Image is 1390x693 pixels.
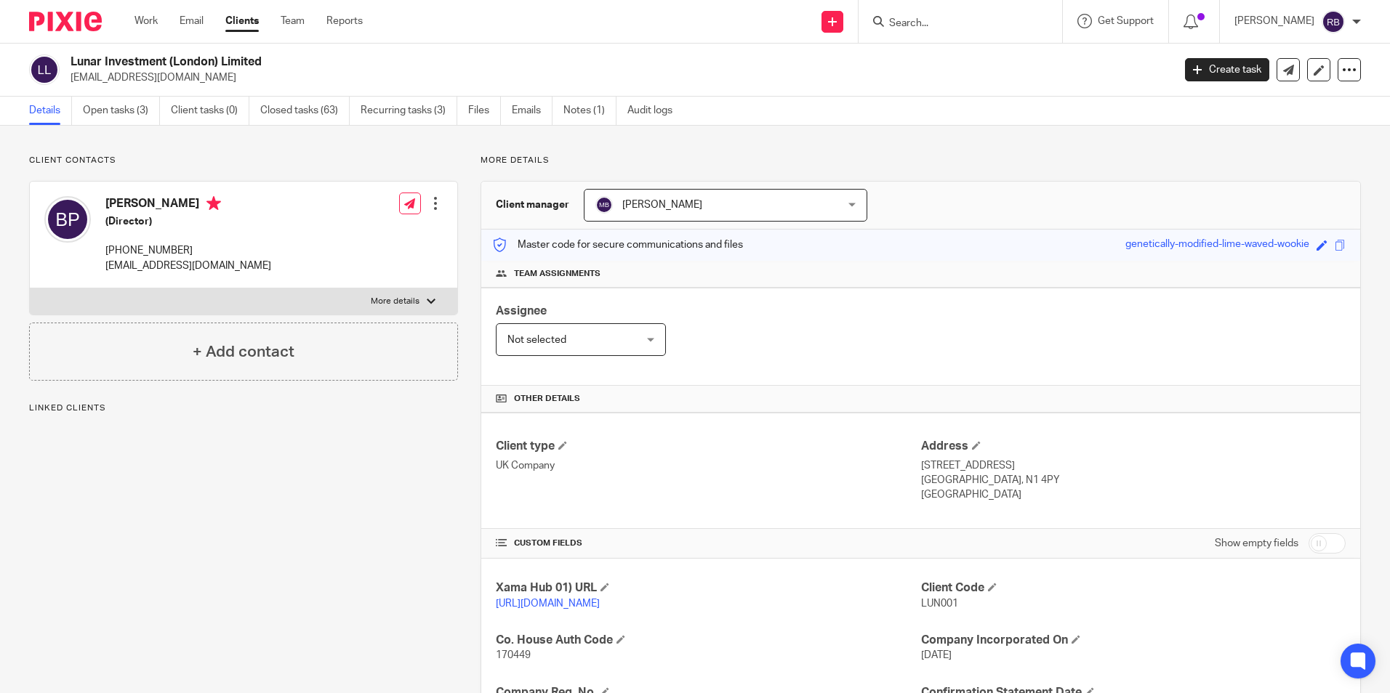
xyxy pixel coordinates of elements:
h5: (Director) [105,214,271,229]
h4: Client Code [921,580,1346,596]
p: [PERSON_NAME] [1234,14,1314,28]
i: Primary [206,196,221,211]
p: [PHONE_NUMBER] [105,243,271,258]
p: [EMAIL_ADDRESS][DOMAIN_NAME] [71,70,1163,85]
a: Clients [225,14,259,28]
h4: + Add contact [193,341,294,363]
a: Closed tasks (63) [260,97,350,125]
p: Master code for secure communications and files [492,238,743,252]
img: svg%3E [595,196,613,214]
img: Pixie [29,12,102,31]
p: [GEOGRAPHIC_DATA] [921,487,1346,502]
p: [GEOGRAPHIC_DATA], N1 4PY [921,473,1346,487]
a: Files [468,97,501,125]
p: UK Company [496,458,920,473]
h4: Client type [496,439,920,454]
h4: CUSTOM FIELDS [496,538,920,549]
input: Search [888,17,1019,31]
span: Not selected [507,335,566,345]
p: Linked clients [29,402,458,414]
p: More details [371,296,419,307]
span: Assignee [496,305,547,317]
span: Get Support [1098,16,1154,26]
a: Audit logs [627,97,683,125]
label: Show empty fields [1215,536,1298,551]
a: Reports [326,14,363,28]
h4: Co. House Auth Code [496,633,920,648]
a: Notes (1) [563,97,616,125]
a: Open tasks (3) [83,97,160,125]
img: svg%3E [44,196,91,243]
h4: Company Incorporated On [921,633,1346,648]
a: Details [29,97,72,125]
a: Recurring tasks (3) [361,97,457,125]
div: genetically-modified-lime-waved-wookie [1125,237,1309,254]
img: svg%3E [29,54,60,85]
a: Emails [512,97,553,125]
a: Email [180,14,204,28]
img: svg%3E [1322,10,1345,33]
a: [URL][DOMAIN_NAME] [496,599,600,609]
a: Work [134,14,158,28]
span: [PERSON_NAME] [622,200,702,210]
p: [EMAIL_ADDRESS][DOMAIN_NAME] [105,259,271,273]
span: LUN001 [921,599,958,609]
a: Client tasks (0) [171,97,249,125]
p: [STREET_ADDRESS] [921,458,1346,473]
p: Client contacts [29,155,458,166]
span: 170449 [496,650,531,660]
a: Team [281,14,305,28]
h3: Client manager [496,198,569,212]
h4: Address [921,439,1346,454]
a: Create task [1185,58,1269,81]
h4: Xama Hub 01) URL [496,580,920,596]
h4: [PERSON_NAME] [105,196,271,214]
p: More details [481,155,1361,166]
span: Other details [514,393,580,405]
h2: Lunar Investment (London) Limited [71,54,944,70]
span: Team assignments [514,268,600,280]
span: [DATE] [921,650,952,660]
